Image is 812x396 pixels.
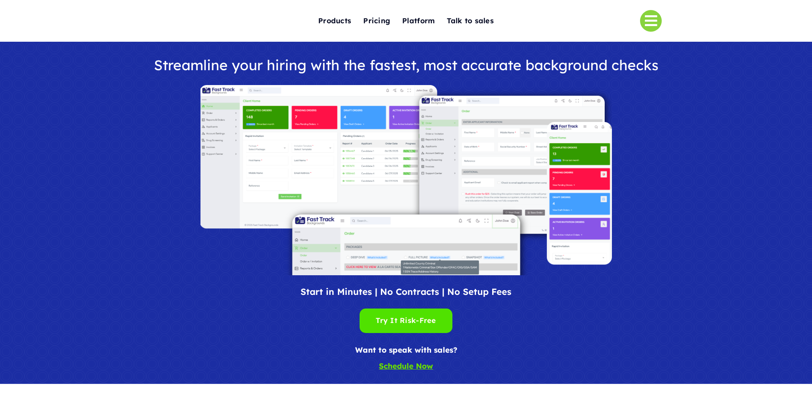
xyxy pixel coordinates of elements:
[640,10,662,32] a: Link to #
[154,11,245,19] a: Fast Track Backgrounds Logo
[363,12,390,30] a: Pricing
[447,12,494,30] a: Talk to sales
[376,315,436,327] span: Try It Risk-Free
[318,15,351,27] span: Products
[154,12,245,30] img: Fast Track Backgrounds Logo
[145,57,667,73] h1: Streamline your hiring with the fastest, most accurate background checks
[301,286,511,297] span: Start in Minutes | No Contracts | No Setup Fees
[379,361,433,371] a: Schedule Now
[355,345,457,355] span: Want to speak with sales?
[447,15,494,27] span: Talk to sales
[278,1,534,41] nav: One Page
[402,12,435,30] a: Platform
[360,309,452,333] a: Try It Risk-Free
[402,15,435,27] span: Platform
[363,15,390,27] span: Pricing
[200,85,612,275] img: Fast Track Backgrounds Platform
